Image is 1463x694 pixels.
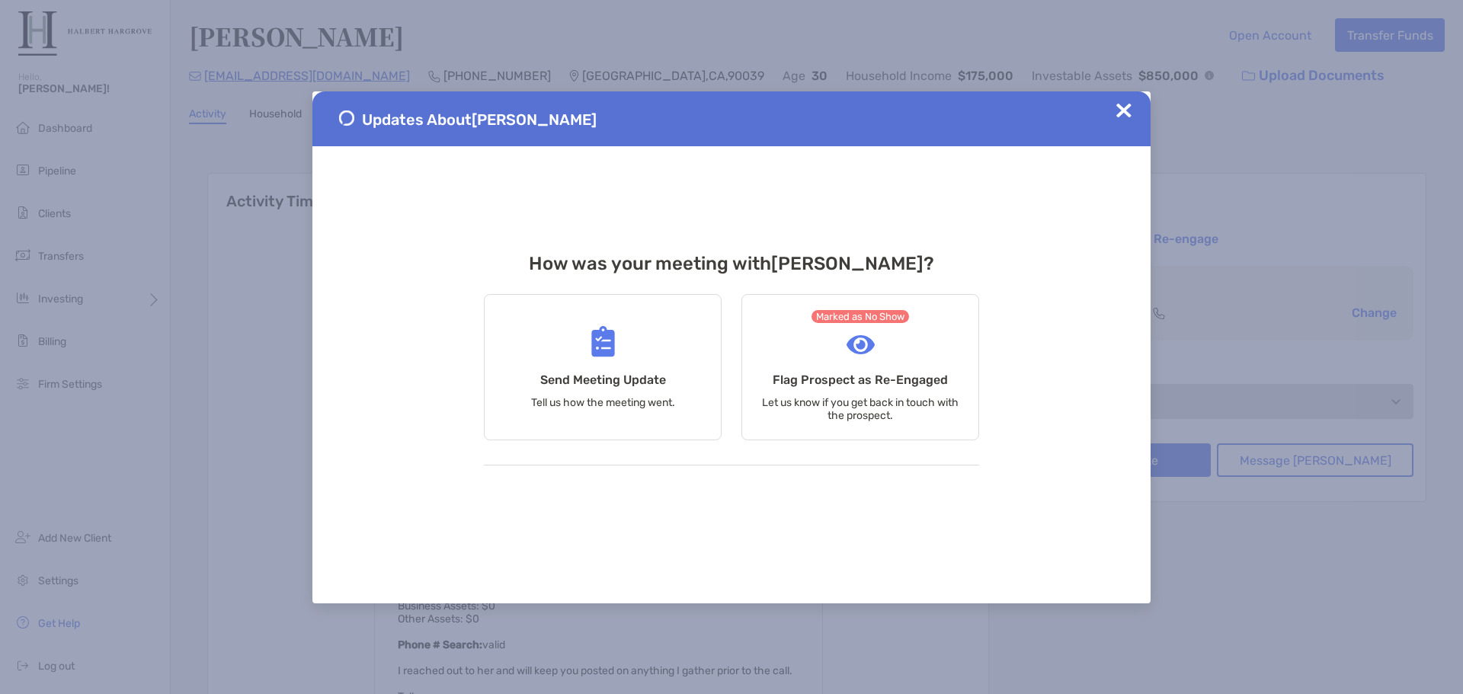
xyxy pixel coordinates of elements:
[362,110,597,129] span: Updates About [PERSON_NAME]
[540,373,666,387] h4: Send Meeting Update
[812,310,910,323] span: Marked as No Show
[484,253,979,274] h3: How was your meeting with [PERSON_NAME] ?
[339,110,354,126] img: Send Meeting Update 1
[773,373,948,387] h4: Flag Prospect as Re-Engaged
[761,396,959,422] p: Let us know if you get back in touch with the prospect.
[591,326,615,357] img: Send Meeting Update
[1116,103,1132,118] img: Close Updates Zoe
[531,396,675,409] p: Tell us how the meeting went.
[847,335,875,354] img: Flag Prospect as Re-Engaged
